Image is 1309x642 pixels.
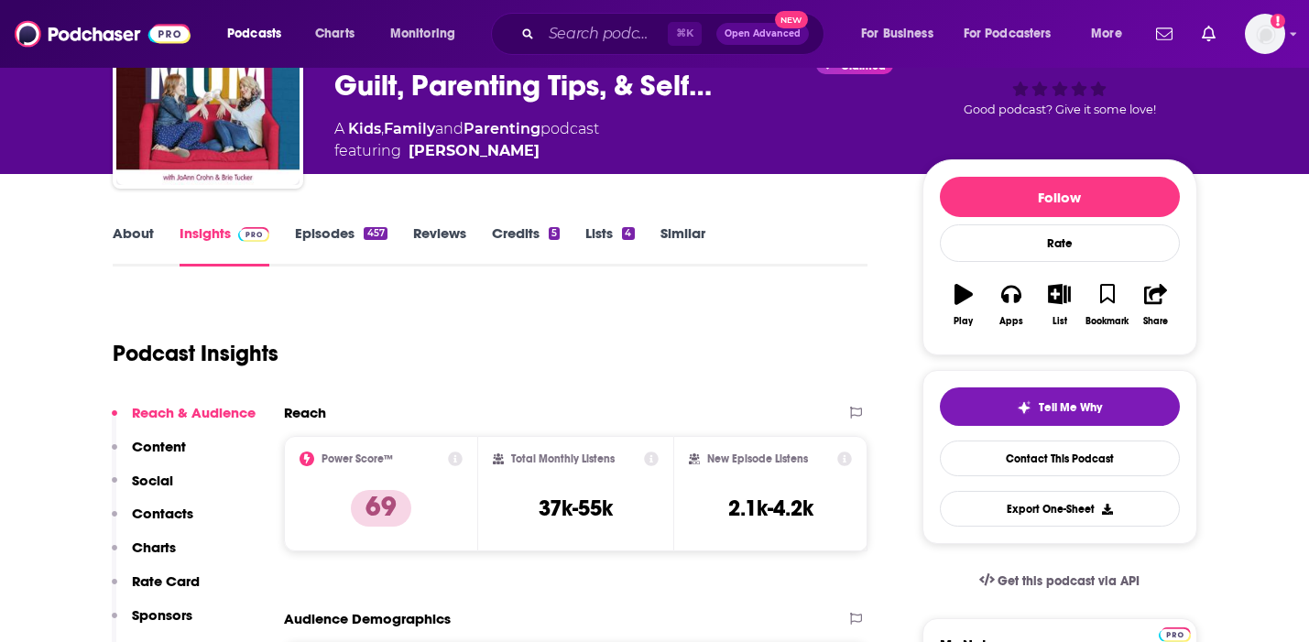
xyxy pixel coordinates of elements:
[622,227,634,240] div: 4
[351,490,411,527] p: 69
[112,539,176,572] button: Charts
[999,316,1023,327] div: Apps
[112,404,256,438] button: Reach & Audience
[725,29,801,38] span: Open Advanced
[861,21,933,47] span: For Business
[1035,272,1083,338] button: List
[132,438,186,455] p: Content
[413,224,466,267] a: Reviews
[113,340,278,367] h1: Podcast Insights
[1078,19,1145,49] button: open menu
[940,387,1180,426] button: tell me why sparkleTell Me Why
[965,559,1155,604] a: Get this podcast via API
[132,505,193,522] p: Contacts
[112,572,200,606] button: Rate Card
[112,438,186,472] button: Content
[668,22,702,46] span: ⌘ K
[539,495,613,522] h3: 37k-55k
[334,118,599,162] div: A podcast
[315,21,355,47] span: Charts
[303,19,365,49] a: Charts
[1245,14,1285,54] button: Show profile menu
[511,452,615,465] h2: Total Monthly Listens
[707,452,808,465] h2: New Episode Listens
[1271,14,1285,28] svg: Add a profile image
[112,472,173,506] button: Social
[112,505,193,539] button: Contacts
[1194,18,1223,49] a: Show notifications dropdown
[15,16,191,51] img: Podchaser - Follow, Share and Rate Podcasts
[964,21,1052,47] span: For Podcasters
[238,227,270,242] img: Podchaser Pro
[132,572,200,590] p: Rate Card
[1085,316,1129,327] div: Bookmark
[227,21,281,47] span: Podcasts
[508,13,842,55] div: Search podcasts, credits, & more...
[952,19,1078,49] button: open menu
[492,224,560,267] a: Credits5
[660,224,705,267] a: Similar
[381,120,384,137] span: ,
[464,120,540,137] a: Parenting
[409,140,540,162] a: Joann Crohn
[716,23,809,45] button: Open AdvancedNew
[998,573,1140,589] span: Get this podcast via API
[364,227,387,240] div: 457
[132,404,256,421] p: Reach & Audience
[348,120,381,137] a: Kids
[940,491,1180,527] button: Export One-Sheet
[1143,316,1168,327] div: Share
[113,224,154,267] a: About
[284,610,451,627] h2: Audience Demographics
[132,539,176,556] p: Charts
[132,606,192,624] p: Sponsors
[1245,14,1285,54] span: Logged in as megcassidy
[541,19,668,49] input: Search podcasts, credits, & more...
[1084,272,1131,338] button: Bookmark
[295,224,387,267] a: Episodes457
[1091,21,1122,47] span: More
[116,2,300,185] img: No Guilt Mom | Overcoming Mom Guilt, Parenting Tips, & Self Care for Moms
[214,19,305,49] button: open menu
[1149,18,1180,49] a: Show notifications dropdown
[954,316,973,327] div: Play
[1017,400,1031,415] img: tell me why sparkle
[334,140,599,162] span: featuring
[322,452,393,465] h2: Power Score™
[435,120,464,137] span: and
[549,227,560,240] div: 5
[940,177,1180,217] button: Follow
[848,19,956,49] button: open menu
[940,272,987,338] button: Play
[775,11,808,28] span: New
[841,61,886,71] span: Claimed
[1159,625,1191,642] a: Pro website
[1039,400,1102,415] span: Tell Me Why
[180,224,270,267] a: InsightsPodchaser Pro
[1159,627,1191,642] img: Podchaser Pro
[377,19,479,49] button: open menu
[940,224,1180,262] div: Rate
[585,224,634,267] a: Lists4
[1131,272,1179,338] button: Share
[1053,316,1067,327] div: List
[940,441,1180,476] a: Contact This Podcast
[964,103,1156,116] span: Good podcast? Give it some love!
[728,495,813,522] h3: 2.1k-4.2k
[922,15,1197,129] div: 69Good podcast? Give it some love!
[384,120,435,137] a: Family
[1245,14,1285,54] img: User Profile
[390,21,455,47] span: Monitoring
[132,472,173,489] p: Social
[987,272,1035,338] button: Apps
[112,606,192,640] button: Sponsors
[284,404,326,421] h2: Reach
